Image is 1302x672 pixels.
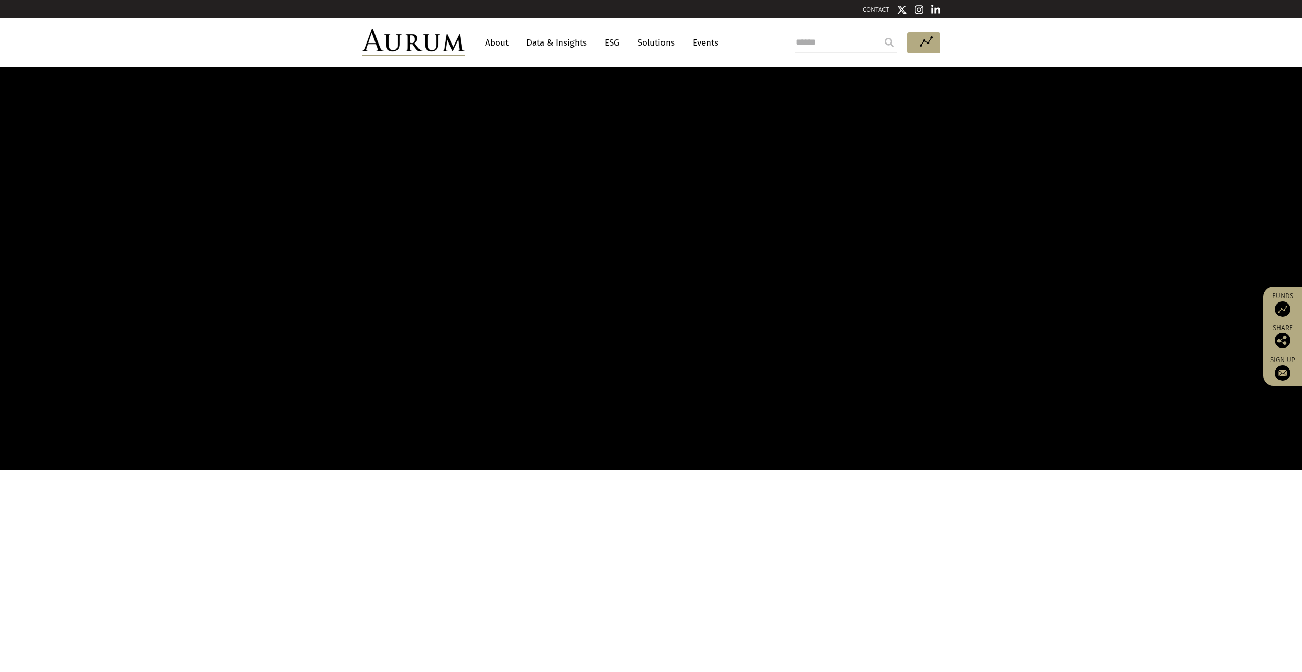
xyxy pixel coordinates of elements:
[688,33,718,52] a: Events
[863,6,889,13] a: CONTACT
[600,33,625,52] a: ESG
[1268,356,1297,381] a: Sign up
[1275,301,1290,317] img: Access Funds
[632,33,680,52] a: Solutions
[1275,333,1290,348] img: Share this post
[915,5,924,15] img: Instagram icon
[931,5,940,15] img: Linkedin icon
[480,33,514,52] a: About
[1268,292,1297,317] a: Funds
[362,29,465,56] img: Aurum
[879,32,899,53] input: Submit
[897,5,907,15] img: Twitter icon
[521,33,592,52] a: Data & Insights
[1275,365,1290,381] img: Sign up to our newsletter
[1268,324,1297,348] div: Share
